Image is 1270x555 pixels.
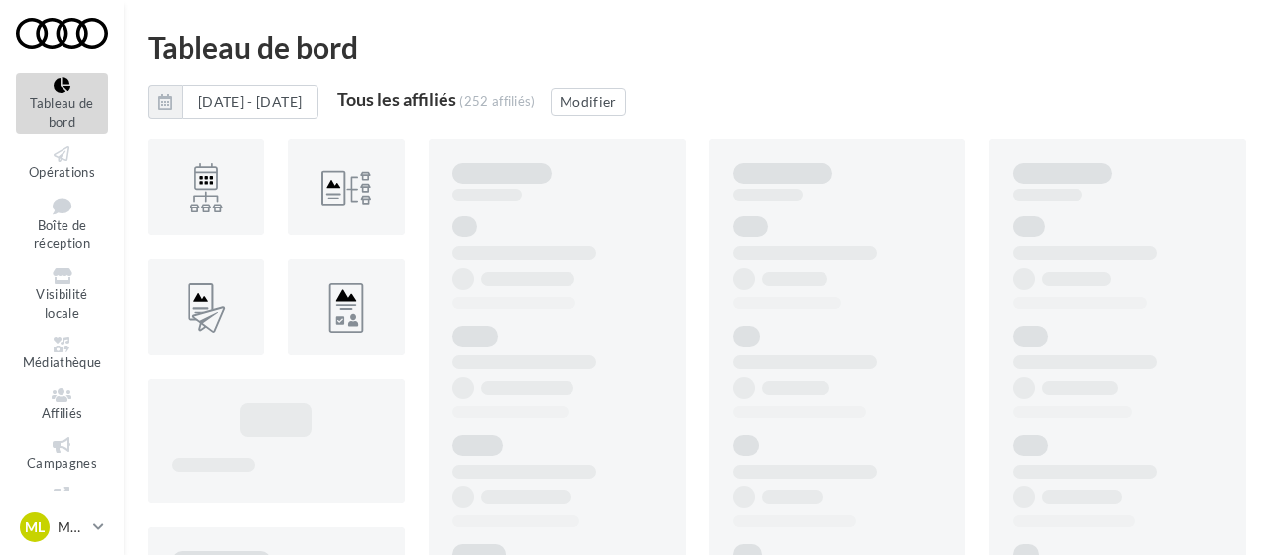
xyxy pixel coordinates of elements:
[148,85,318,119] button: [DATE] - [DATE]
[29,164,95,180] span: Opérations
[42,405,83,421] span: Affiliés
[16,333,108,375] a: Médiathèque
[16,73,108,134] a: Tableau de bord
[16,142,108,185] a: Opérations
[58,517,85,537] p: Marine LE BON
[36,286,87,321] span: Visibilité locale
[16,383,108,426] a: Affiliés
[337,90,456,108] div: Tous les affiliés
[148,32,1246,62] div: Tableau de bord
[23,354,102,370] span: Médiathèque
[16,508,108,546] a: ML Marine LE BON
[16,433,108,476] a: Campagnes
[27,455,97,471] span: Campagnes
[34,217,90,252] span: Boîte de réception
[182,85,318,119] button: [DATE] - [DATE]
[16,193,108,256] a: Boîte de réception
[551,88,626,116] button: Modifier
[16,264,108,325] a: Visibilité locale
[25,517,45,537] span: ML
[459,93,536,109] div: (252 affiliés)
[30,95,93,130] span: Tableau de bord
